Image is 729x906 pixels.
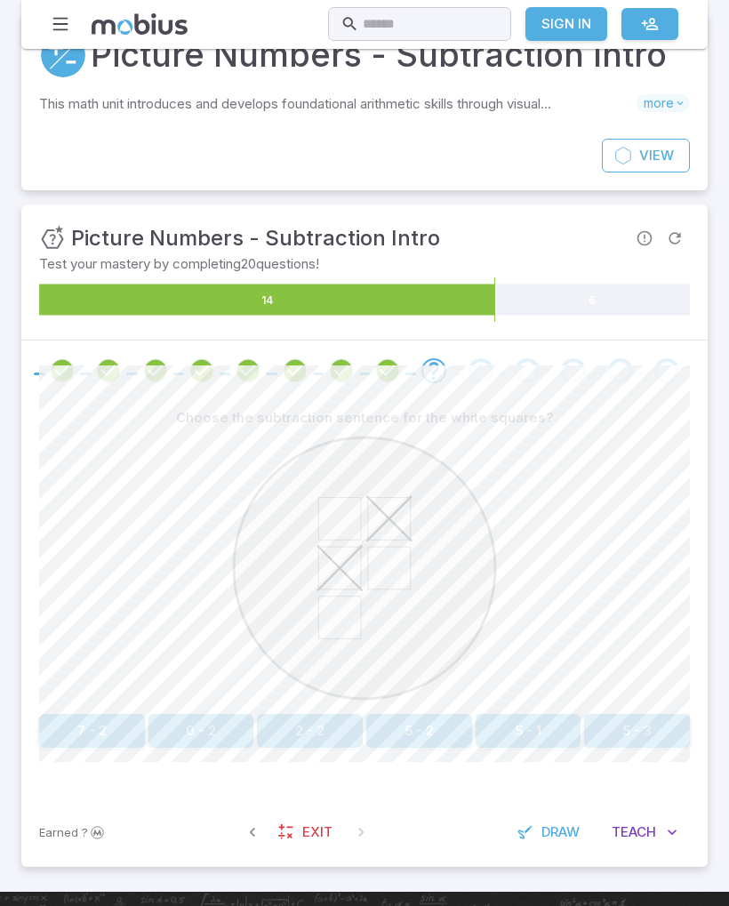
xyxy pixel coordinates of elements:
[469,358,493,383] div: Go to the next question
[508,815,592,849] button: Draw
[329,358,354,383] div: Review your answer
[96,358,121,383] div: Review your answer
[421,358,446,383] div: Go to the next question
[176,408,554,428] p: Choose the subtraction sentence for the white squares?
[302,822,332,842] span: Exit
[91,30,667,80] h1: Picture Numbers - Subtraction Intro
[654,358,679,383] div: Go to the next question
[345,816,377,848] span: On Latest Question
[39,94,637,114] p: This math unit introduces and develops foundational arithmetic skills through visual representati...
[50,358,75,383] div: Review your answer
[602,139,690,172] a: View
[236,358,260,383] div: Review your answer
[39,714,145,748] button: 7 - 2
[189,358,214,383] div: Review your answer
[584,714,690,748] button: 5 - 3
[39,823,78,841] span: Earned
[71,222,440,254] h3: Picture Numbers - Subtraction Intro
[283,358,308,383] div: Review your answer
[599,815,690,849] button: Teach
[639,146,674,165] span: View
[375,358,400,383] div: Review your answer
[525,7,607,41] a: Sign In
[143,358,168,383] div: Review your answer
[366,714,472,748] button: 5 - 2
[39,823,107,841] p: Sign In to earn Mobius dollars
[541,822,580,842] span: Draw
[268,815,345,849] a: Exit
[39,31,87,79] a: Addition and Subtraction
[612,822,656,842] span: Teach
[660,223,690,253] span: Refresh Question
[257,714,363,748] button: 2 - 2
[82,823,88,841] span: ?
[148,714,254,748] button: 0 - 2
[476,714,581,748] button: 5 - 1
[39,254,690,274] p: Test your mastery by completing 20 questions!
[629,223,660,253] span: Report an issue with the question
[561,358,586,383] div: Go to the next question
[515,358,540,383] div: Go to the next question
[608,358,633,383] div: Go to the next question
[236,816,268,848] span: Previous Question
